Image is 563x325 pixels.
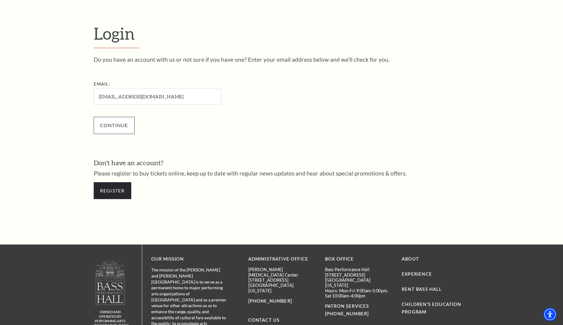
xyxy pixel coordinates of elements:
a: Experience [402,271,432,277]
p: Do you have an account with us or not sure if you have one? Enter your email address below and we... [94,57,470,62]
span: Login [94,24,135,43]
img: owned and operated by Performing Arts Fort Worth, A NOT-FOR-PROFIT 501(C)3 ORGANIZATION [95,261,126,305]
a: About [402,256,419,261]
h3: Don't have an account? [94,158,470,168]
input: Submit button [94,117,135,134]
p: [PHONE_NUMBER] [248,297,316,305]
input: Required [94,88,221,105]
p: [GEOGRAPHIC_DATA][US_STATE] [325,277,393,288]
label: Email: [94,81,110,87]
p: BOX OFFICE [325,255,393,263]
p: [STREET_ADDRESS] [325,272,393,277]
p: Please register to buy tickets online, keep up to date with regular news updates and hear about s... [94,170,470,176]
p: Bass Performance Hall [325,267,393,272]
a: Register [94,182,131,199]
p: Hours: Mon-Fri 9:00am-5:00pm, Sat 10:00am-4:00pm [325,288,393,299]
a: Children's Education Program [402,302,461,314]
p: [PERSON_NAME][MEDICAL_DATA] Center [248,267,316,277]
p: [GEOGRAPHIC_DATA][US_STATE] [248,283,316,293]
p: PATRON SERVICES [PHONE_NUMBER] [325,303,393,318]
p: [STREET_ADDRESS] [248,277,316,283]
a: Rent Bass Hall [402,287,442,292]
a: Contact Us [248,317,280,323]
p: OUR MISSION [151,255,227,263]
div: Accessibility Menu [543,308,557,321]
p: Administrative Office [248,255,316,263]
